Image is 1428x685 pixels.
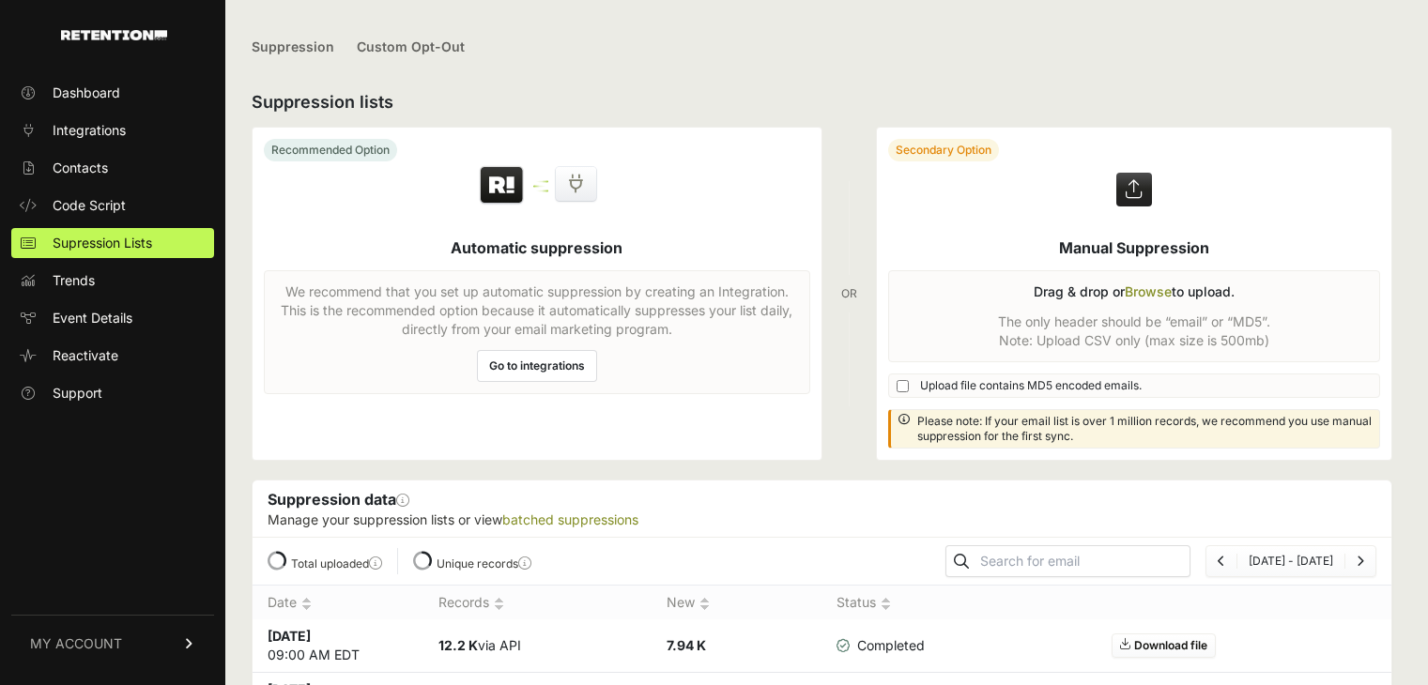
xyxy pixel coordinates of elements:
a: Support [11,378,214,408]
span: Event Details [53,309,132,327]
label: Total uploaded [291,556,382,571]
a: Next [1357,554,1364,568]
a: Supression Lists [11,228,214,258]
a: batched suppressions [502,511,638,527]
img: integration [533,190,548,192]
img: Retention [478,165,526,206]
div: Recommended Option [264,139,397,161]
strong: 12.2 K [438,637,478,653]
h2: Suppression lists [252,89,1392,115]
nav: Page navigation [1205,545,1376,577]
span: Completed [837,636,925,655]
a: Trends [11,266,214,296]
a: Go to integrations [477,350,597,382]
input: Upload file contains MD5 encoded emails. [897,380,909,392]
a: Download file [1112,633,1216,658]
span: Integrations [53,121,126,140]
img: Retention.com [61,30,167,40]
div: Suppression data [253,480,1391,537]
span: Supression Lists [53,234,152,252]
a: MY ACCOUNT [11,615,214,672]
a: Code Script [11,190,214,221]
span: Trends [53,271,95,290]
a: Reactivate [11,341,214,371]
td: 09:00 AM EDT [253,619,423,673]
th: Records [423,586,652,620]
img: no_sort-eaf950dc5ab64cae54d48a5578032e96f70b2ecb7d747501f34c8f2db400fb66.gif [881,597,891,611]
a: Suppression [252,26,334,70]
span: Contacts [53,159,108,177]
a: Dashboard [11,78,214,108]
img: integration [533,185,548,188]
span: Reactivate [53,346,118,365]
img: no_sort-eaf950dc5ab64cae54d48a5578032e96f70b2ecb7d747501f34c8f2db400fb66.gif [494,597,504,611]
img: no_sort-eaf950dc5ab64cae54d48a5578032e96f70b2ecb7d747501f34c8f2db400fb66.gif [301,597,312,611]
span: Code Script [53,196,126,215]
th: Status [821,586,940,620]
a: Custom Opt-Out [357,26,465,70]
strong: 7.94 K [667,637,706,653]
p: Manage your suppression lists or view [268,510,1376,529]
span: Support [53,384,102,403]
label: Unique records [437,556,531,571]
img: integration [533,180,548,183]
input: Search for email [976,548,1190,574]
a: Event Details [11,303,214,333]
td: via API [423,619,652,673]
li: [DATE] - [DATE] [1236,554,1344,569]
th: New [652,586,822,620]
span: MY ACCOUNT [30,634,122,653]
span: Dashboard [53,84,120,102]
img: no_sort-eaf950dc5ab64cae54d48a5578032e96f70b2ecb7d747501f34c8f2db400fb66.gif [699,597,710,611]
div: OR [841,127,857,461]
a: Integrations [11,115,214,145]
h5: Automatic suppression [451,236,622,259]
a: Previous [1218,554,1225,568]
strong: [DATE] [268,628,311,644]
a: Contacts [11,153,214,183]
th: Date [253,586,423,620]
p: We recommend that you set up automatic suppression by creating an Integration. This is the recomm... [276,282,798,339]
span: Upload file contains MD5 encoded emails. [920,378,1142,393]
